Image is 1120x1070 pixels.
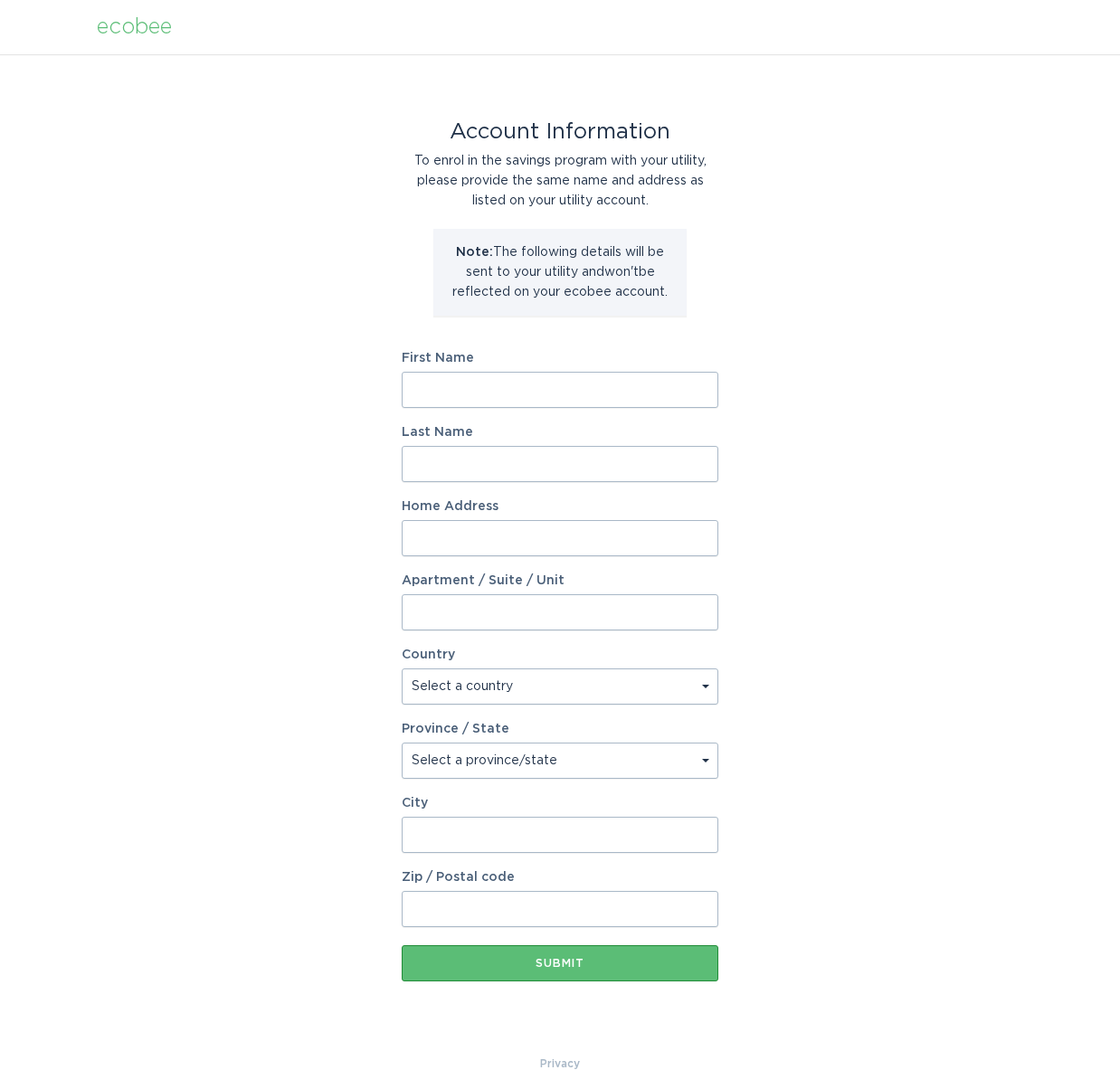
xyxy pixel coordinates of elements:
[402,574,718,587] label: Apartment / Suite / Unit
[402,352,718,365] label: First Name
[402,797,718,810] label: City
[411,958,709,969] div: Submit
[402,871,718,884] label: Zip / Postal code
[456,246,493,259] strong: Note:
[447,242,673,302] p: The following details will be sent to your utility and won't be reflected on your ecobee account.
[402,122,718,142] div: Account Information
[402,500,718,513] label: Home Address
[402,723,509,735] label: Province / State
[97,17,172,37] div: ecobee
[402,426,718,439] label: Last Name
[402,945,718,981] button: Submit
[402,649,455,661] label: Country
[402,151,718,211] div: To enrol in the savings program with your utility, please provide the same name and address as li...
